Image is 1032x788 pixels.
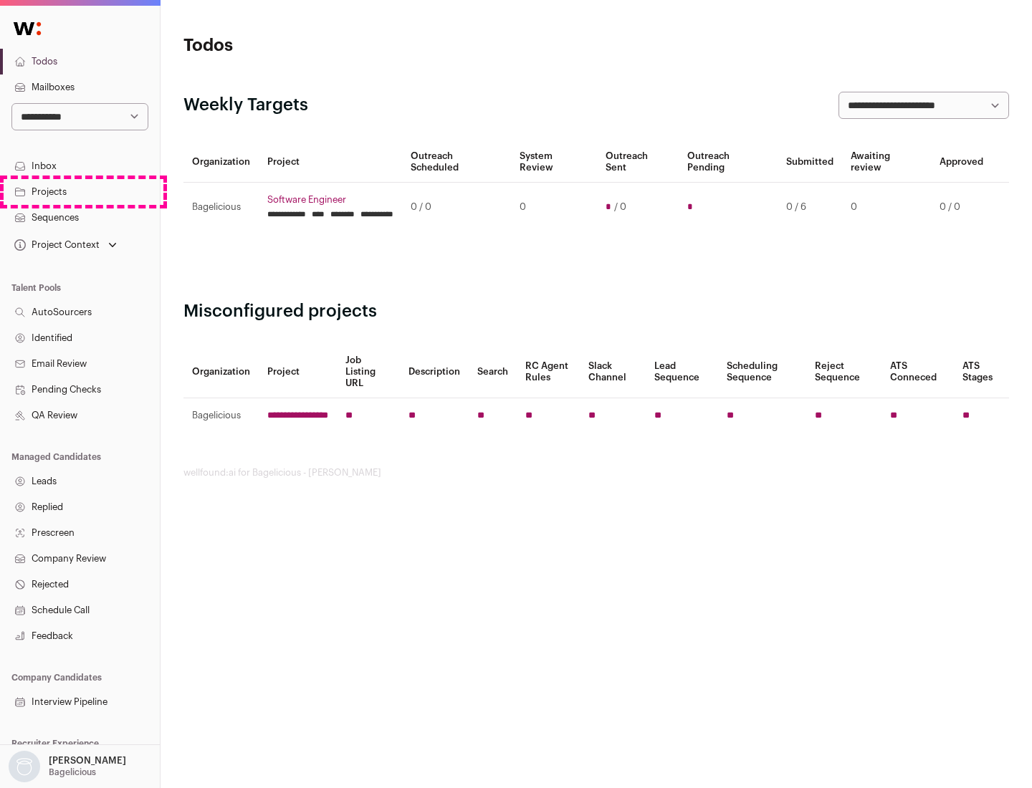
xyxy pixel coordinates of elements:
th: Scheduling Sequence [718,346,806,398]
th: ATS Stages [954,346,1009,398]
th: Slack Channel [580,346,646,398]
th: Outreach Sent [597,142,679,183]
th: Outreach Pending [679,142,777,183]
h1: Todos [183,34,459,57]
th: Awaiting review [842,142,931,183]
th: Outreach Scheduled [402,142,511,183]
th: Description [400,346,469,398]
th: Organization [183,142,259,183]
td: 0 [842,183,931,232]
th: Reject Sequence [806,346,882,398]
td: 0 / 0 [931,183,992,232]
th: Submitted [778,142,842,183]
th: System Review [511,142,596,183]
th: Project [259,142,402,183]
h2: Misconfigured projects [183,300,1009,323]
td: 0 / 6 [778,183,842,232]
th: Lead Sequence [646,346,718,398]
th: RC Agent Rules [517,346,579,398]
td: Bagelicious [183,183,259,232]
th: Search [469,346,517,398]
span: / 0 [614,201,626,213]
img: Wellfound [6,14,49,43]
img: nopic.png [9,751,40,782]
th: Job Listing URL [337,346,400,398]
th: Organization [183,346,259,398]
p: Bagelicious [49,767,96,778]
th: Project [259,346,337,398]
td: Bagelicious [183,398,259,433]
h2: Weekly Targets [183,94,308,117]
th: Approved [931,142,992,183]
div: Project Context [11,239,100,251]
td: 0 [511,183,596,232]
td: 0 / 0 [402,183,511,232]
a: Software Engineer [267,194,393,206]
p: [PERSON_NAME] [49,755,126,767]
button: Open dropdown [11,235,120,255]
footer: wellfound:ai for Bagelicious - [PERSON_NAME] [183,467,1009,479]
button: Open dropdown [6,751,129,782]
th: ATS Conneced [881,346,953,398]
